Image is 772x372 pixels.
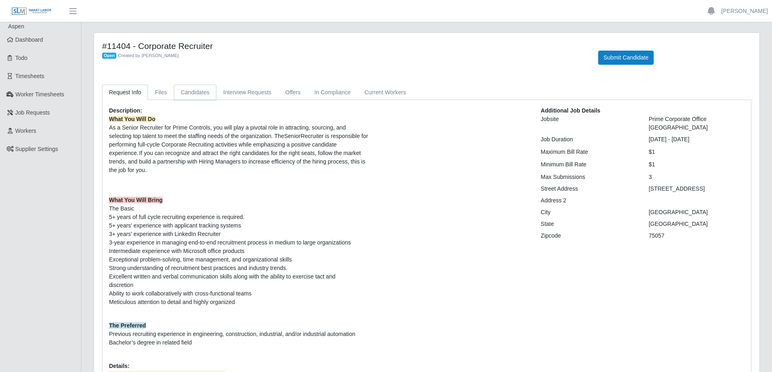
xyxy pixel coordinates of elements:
a: [PERSON_NAME] [721,7,768,15]
span: Worker Timesheets [15,91,64,98]
span: Open [102,53,116,59]
strong: What You Will Do [109,116,155,122]
div: Jobsite [535,115,642,132]
span: Dashboard [15,36,43,43]
div: [GEOGRAPHIC_DATA] [643,208,751,217]
div: Maximum Bill Rate [535,148,642,156]
b: Details: [109,363,130,369]
div: State [535,220,642,228]
h4: #11404 - Corporate Recruiter [102,41,586,51]
img: SLM Logo [11,7,52,16]
span: Supplier Settings [15,146,58,152]
strong: What You Will Bring [109,197,163,203]
a: Files [148,85,174,100]
span: Job Requests [15,109,50,116]
div: Address 2 [535,196,642,205]
a: Current Workers [357,85,413,100]
div: Street Address [535,185,642,193]
a: Interview Requests [216,85,278,100]
div: Prime Corporate Office [GEOGRAPHIC_DATA] [643,115,751,132]
div: Max Submissions [535,173,642,181]
div: Zipcode [535,232,642,240]
span: Aspen [8,23,24,30]
span: Timesheets [15,73,45,79]
a: Request Info [102,85,148,100]
span: Created by [PERSON_NAME] [118,53,179,58]
b: Description: [109,107,142,114]
span: As a Senior Recruiter for Prime Controls, you will play a pivotal role in attracting, sourcing, a... [109,116,368,173]
div: 75057 [643,232,751,240]
div: $1 [643,148,751,156]
span: Workers [15,128,36,134]
div: Minimum Bill Rate [535,160,642,169]
div: Job Duration [535,135,642,144]
span: Todo [15,55,28,61]
div: City [535,208,642,217]
a: Candidates [174,85,216,100]
p: Previous recruiting experience in engineering, construction, industrial, and/or industrial automa... [109,321,528,347]
strong: The Preferred [109,322,146,329]
p: The Basic 5+ years of full cycle recruiting experience is required. 5+ years’ experience with app... [109,196,528,315]
b: Additional Job Details [541,107,600,114]
button: Submit Candidate [598,51,654,65]
div: $1 [643,160,751,169]
a: In Compliance [308,85,358,100]
div: [GEOGRAPHIC_DATA] [643,220,751,228]
a: Offers [278,85,308,100]
div: [STREET_ADDRESS] [643,185,751,193]
div: [DATE] - [DATE] [643,135,751,144]
div: 3 [643,173,751,181]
